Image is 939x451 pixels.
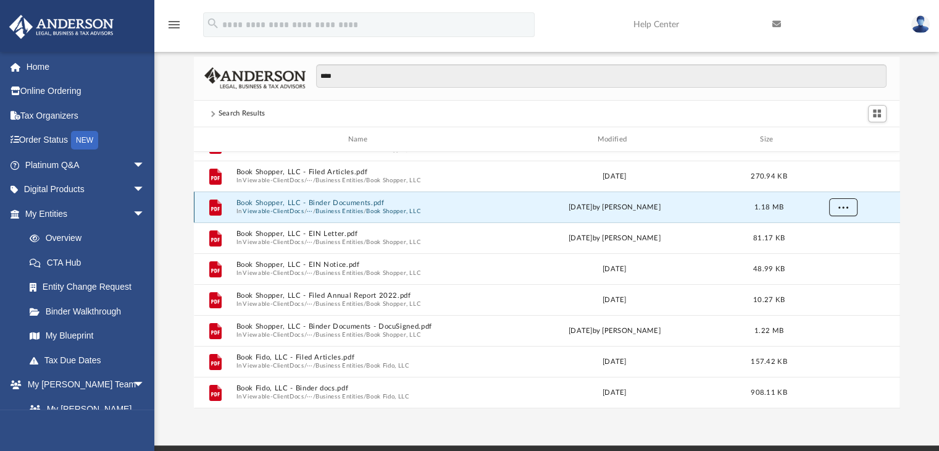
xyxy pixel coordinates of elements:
[243,362,304,370] button: Viewable-ClientDocs
[490,233,739,244] div: [DATE] by [PERSON_NAME]
[304,177,306,185] span: /
[236,169,485,177] button: Book Shopper, LLC - Filed Articles.pdf
[751,389,787,396] span: 908.11 KB
[236,323,485,331] button: Book Shopper, LLC - Binder Documents - DocuSigned.pdf
[17,250,164,275] a: CTA Hub
[366,393,409,401] button: Book Fido, LLC
[315,177,364,185] button: Business Entities
[306,393,312,401] button: ···
[167,23,182,32] a: menu
[9,54,164,79] a: Home
[167,17,182,32] i: menu
[364,393,366,401] span: /
[751,358,787,365] span: 157.42 KB
[133,177,157,203] span: arrow_drop_down
[490,202,739,213] div: [DATE] by [PERSON_NAME]
[243,300,304,308] button: Viewable-ClientDocs
[306,208,312,216] button: ···
[243,269,304,277] button: Viewable-ClientDocs
[236,292,485,300] button: Book Shopper, LLC - Filed Annual Report 2022.pdf
[17,226,164,251] a: Overview
[236,362,485,370] span: In
[17,324,157,348] a: My Blueprint
[236,393,485,401] span: In
[9,103,164,128] a: Tax Organizers
[243,238,304,247] button: Viewable-ClientDocs
[306,362,312,370] button: ···
[243,331,304,339] button: Viewable-ClientDocs
[304,300,306,308] span: /
[828,198,857,217] button: More options
[911,15,930,33] img: User Pic
[206,17,220,30] i: search
[9,128,164,153] a: Order StatusNEW
[312,362,315,370] span: /
[751,173,787,180] span: 270.94 KB
[315,393,364,401] button: Business Entities
[236,269,485,277] span: In
[312,177,315,185] span: /
[133,153,157,178] span: arrow_drop_down
[71,131,98,150] div: NEW
[312,393,315,401] span: /
[9,153,164,177] a: Platinum Q&Aarrow_drop_down
[236,354,485,362] button: Book Fido, LLC - Filed Articles.pdf
[366,331,420,339] button: Book Shopper, LLC
[306,238,312,247] button: ···
[364,177,366,185] span: /
[304,238,306,247] span: /
[490,264,739,275] div: [DATE]
[243,177,304,185] button: Viewable-ClientDocs
[312,300,315,308] span: /
[235,134,484,145] div: Name
[366,300,420,308] button: Book Shopper, LLC
[868,105,887,122] button: Switch to Grid View
[236,230,485,238] button: Book Shopper, LLC - EIN Letter.pdf
[133,201,157,227] span: arrow_drop_down
[199,134,230,145] div: id
[236,238,485,247] span: In
[799,134,885,145] div: id
[306,269,312,277] button: ···
[236,331,485,339] span: In
[366,269,420,277] button: Book Shopper, LLC
[490,134,738,145] div: Modified
[17,397,151,436] a: My [PERSON_NAME] Team
[17,275,164,300] a: Entity Change Request
[754,204,783,211] span: 1.18 MB
[236,208,485,216] span: In
[366,177,420,185] button: Book Shopper, LLC
[366,362,409,370] button: Book Fido, LLC
[490,326,739,337] div: [DATE] by [PERSON_NAME]
[133,373,157,398] span: arrow_drop_down
[236,261,485,269] button: Book Shopper, LLC - EIN Notice.pdf
[490,295,739,306] div: [DATE]
[304,208,306,216] span: /
[243,393,304,401] button: Viewable-ClientDocs
[744,134,793,145] div: Size
[315,300,364,308] button: Business Entities
[17,348,164,373] a: Tax Due Dates
[315,269,364,277] button: Business Entities
[9,373,157,397] a: My [PERSON_NAME] Teamarrow_drop_down
[304,331,306,339] span: /
[306,300,312,308] button: ···
[364,331,366,339] span: /
[219,108,265,119] div: Search Results
[9,177,164,202] a: Digital Productsarrow_drop_down
[236,200,485,208] button: Book Shopper, LLC - Binder Documents.pdf
[754,327,783,334] span: 1.22 MB
[6,15,117,39] img: Anderson Advisors Platinum Portal
[312,269,315,277] span: /
[17,299,164,324] a: Binder Walkthrough
[304,269,306,277] span: /
[315,208,364,216] button: Business Entities
[236,177,485,185] span: In
[9,201,164,226] a: My Entitiesarrow_drop_down
[312,331,315,339] span: /
[304,393,306,401] span: /
[236,385,485,393] button: Book Fido, LLC - Binder docs.pdf
[753,297,784,303] span: 10.27 KB
[315,238,364,247] button: Business Entities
